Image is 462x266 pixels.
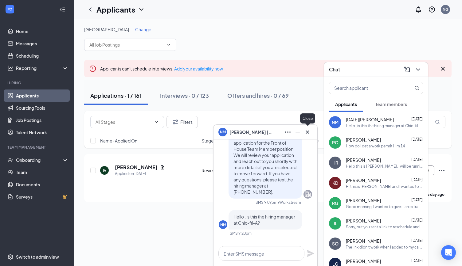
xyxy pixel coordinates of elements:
[103,168,106,173] div: IV
[346,258,381,264] span: [PERSON_NAME]
[90,92,142,99] div: Applications · 1 / 161
[346,157,381,163] span: [PERSON_NAME]
[304,128,311,136] svg: Cross
[230,231,252,236] div: SMS 9:20pm
[16,166,69,178] a: Team
[332,139,338,146] div: PC
[16,25,69,37] a: Home
[346,164,423,169] div: Hello this is [PERSON_NAME]. I will be running a little late my apologies. I will get there in a ...
[160,165,165,170] svg: Document
[16,126,69,139] a: Talent Network
[16,89,69,102] a: Applicants
[202,138,214,144] span: Stage
[283,127,293,137] button: Ellipses
[411,218,423,222] span: [DATE]
[332,180,338,186] div: KD
[411,177,423,182] span: [DATE]
[7,80,67,85] div: Hiring
[135,27,151,32] span: Change
[59,6,65,13] svg: Collapse
[402,65,412,74] button: ComposeMessage
[411,238,423,243] span: [DATE]
[428,6,436,13] svg: QuestionInfo
[346,238,381,244] span: [PERSON_NAME]
[160,92,209,99] div: Interviews · 0 / 123
[413,65,423,74] button: ChevronDown
[443,7,448,12] div: NG
[329,82,402,94] input: Search applicant
[89,65,96,72] svg: Error
[7,65,14,71] svg: Analysis
[89,41,164,48] input: All Job Postings
[441,245,456,260] div: Open Intercom Messenger
[7,157,14,163] svg: UserCheck
[202,167,250,173] div: Review Stage
[332,241,339,247] div: SO
[16,157,63,163] div: Onboarding
[304,191,311,198] svg: Company
[411,137,423,142] span: [DATE]
[16,102,69,114] a: Sourcing Tools
[174,66,223,71] a: Add your availability now
[84,27,129,32] span: [GEOGRAPHIC_DATA]
[303,127,312,137] button: Cross
[294,128,301,136] svg: Minimize
[329,66,340,73] h3: Chat
[87,6,94,13] svg: ChevronLeft
[346,224,423,230] div: Sorry, but you sent a link to reschedule and I have trying to reschedule for the interview that y...
[435,120,440,124] svg: MagnifyingGlass
[293,127,303,137] button: Minimize
[16,114,69,126] a: Job Postings
[403,66,411,73] svg: ComposeMessage
[375,101,407,107] span: Team members
[96,4,135,15] h1: Applicants
[346,116,394,123] span: [DATE][PERSON_NAME]
[307,250,314,257] svg: Plane
[346,137,381,143] span: [PERSON_NAME]
[427,192,444,197] b: a day ago
[100,66,223,71] span: Applicants can't schedule interviews.
[333,220,337,226] div: JL
[16,37,69,50] a: Messages
[7,145,67,150] div: Team Management
[346,218,381,224] span: [PERSON_NAME]
[7,6,13,12] svg: WorkstreamLogo
[411,258,423,263] span: [DATE]
[335,101,357,107] span: Applicants
[414,66,422,73] svg: ChevronDown
[438,167,445,174] svg: Ellipses
[96,119,151,125] input: All Stages
[7,254,14,260] svg: Settings
[284,128,292,136] svg: Ellipses
[115,171,165,177] div: Applied on [DATE]
[415,6,422,13] svg: Notifications
[332,119,339,125] div: NM
[346,197,381,203] span: [PERSON_NAME]
[256,200,277,205] div: SMS 9:09pm
[16,254,59,260] div: Switch to admin view
[138,6,145,13] svg: ChevronDown
[172,118,179,126] svg: Filter
[346,204,423,209] div: Good morning, I wanted to give it an extra weekday in case there was a delay in process but as of...
[439,65,447,72] svg: Cross
[16,50,69,62] a: Scheduling
[346,123,423,128] div: Hello , is this the hiring manager at Chic-fil-A?
[227,92,289,99] div: Offers and hires · 0 / 69
[411,198,423,202] span: [DATE]
[300,113,315,123] div: Close
[346,245,423,250] div: The link didn't work when I added to my calendar the address came up.
[229,129,272,135] span: [PERSON_NAME] [PERSON_NAME]
[332,200,338,206] div: RG
[16,191,69,203] a: SurveysCrown
[332,160,338,166] div: HR
[16,65,69,71] div: Reporting
[411,117,423,121] span: [DATE]
[166,116,198,128] button: Filter Filters
[220,222,226,227] div: NM
[16,178,69,191] a: Documents
[166,42,171,47] svg: ChevronDown
[100,138,137,144] span: Name · Applied On
[115,164,158,171] h5: [PERSON_NAME]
